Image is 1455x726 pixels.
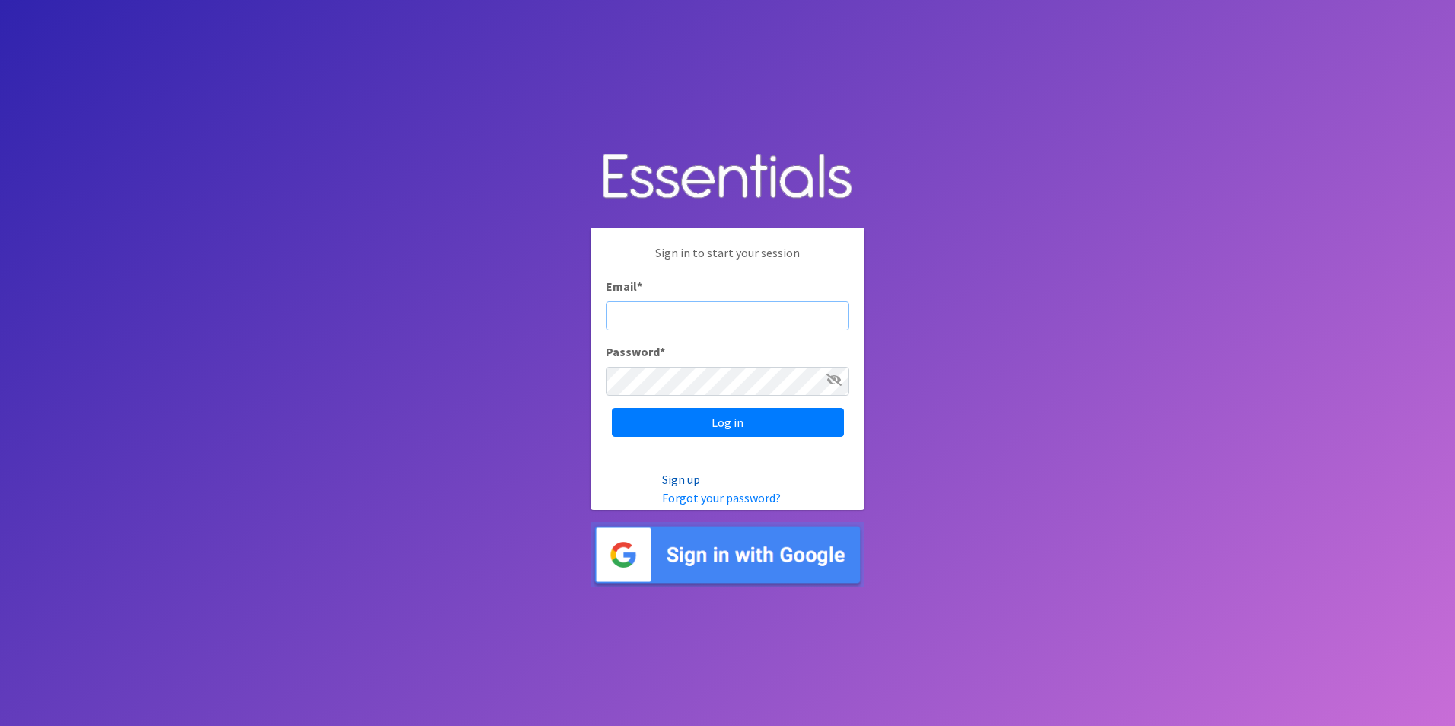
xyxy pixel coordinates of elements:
[660,344,665,359] abbr: required
[591,522,864,588] img: Sign in with Google
[591,139,864,217] img: Human Essentials
[662,472,700,487] a: Sign up
[606,277,642,295] label: Email
[637,279,642,294] abbr: required
[606,342,665,361] label: Password
[662,490,781,505] a: Forgot your password?
[612,408,844,437] input: Log in
[606,244,849,277] p: Sign in to start your session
